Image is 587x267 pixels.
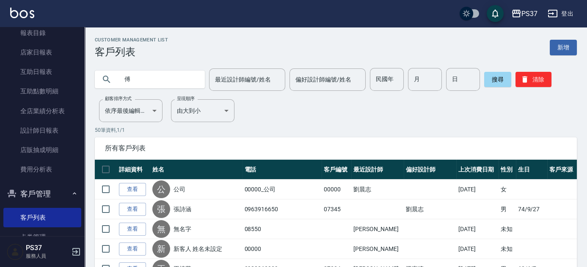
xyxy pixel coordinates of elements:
p: 50 筆資料, 1 / 1 [95,126,577,134]
td: 劉晨志 [404,199,456,219]
a: 互助日報表 [3,62,81,82]
td: [DATE] [456,219,499,239]
label: 顧客排序方式 [105,95,132,102]
a: 卡券管理 [3,227,81,247]
label: 呈現順序 [177,95,195,102]
a: 查看 [119,183,146,196]
a: 新客人 姓名未設定 [174,245,222,253]
th: 性別 [499,160,515,180]
td: 07345 [322,199,351,219]
a: 設計師日報表 [3,121,81,140]
div: 依序最後編輯時間 [99,99,163,122]
img: Logo [10,8,34,18]
div: 張 [152,200,170,218]
th: 上次消費日期 [456,160,499,180]
a: 查看 [119,242,146,256]
td: 00000 [322,180,351,199]
div: 由大到小 [171,99,234,122]
td: 男 [499,199,515,219]
th: 客戶編號 [322,160,351,180]
a: 客戶列表 [3,208,81,227]
th: 姓名 [150,160,243,180]
td: 74/9/27 [516,199,547,219]
div: 公 [152,180,170,198]
th: 詳細資料 [117,160,150,180]
td: 劉晨志 [351,180,404,199]
td: 00000 [242,239,322,259]
span: 所有客戶列表 [105,144,567,153]
input: 搜尋關鍵字 [119,68,198,91]
img: Person [7,243,24,260]
a: 店販抽成明細 [3,140,81,160]
button: 清除 [515,72,551,87]
th: 客戶來源 [547,160,577,180]
th: 生日 [516,160,547,180]
td: 08550 [242,219,322,239]
a: 費用分析表 [3,160,81,179]
a: 無名字 [174,225,191,233]
button: save [487,5,504,22]
a: 全店業績分析表 [3,101,81,121]
td: 女 [499,180,515,199]
div: 新 [152,240,170,258]
th: 電話 [242,160,322,180]
a: 店家日報表 [3,43,81,62]
button: 登出 [544,6,577,22]
th: 偏好設計師 [404,160,456,180]
button: 客戶管理 [3,183,81,205]
h2: Customer Management List [95,37,168,43]
div: 無 [152,220,170,238]
td: 0963916650 [242,199,322,219]
h5: PS37 [26,244,69,252]
a: 查看 [119,203,146,216]
a: 查看 [119,223,146,236]
a: 張詩涵 [174,205,191,213]
a: 互助點數明細 [3,82,81,101]
td: [PERSON_NAME] [351,219,404,239]
td: 未知 [499,219,515,239]
h3: 客戶列表 [95,46,168,58]
td: [DATE] [456,180,499,199]
td: [PERSON_NAME] [351,239,404,259]
button: PS37 [508,5,541,22]
button: 搜尋 [484,72,511,87]
td: 00000_公司 [242,180,322,199]
p: 服務人員 [26,252,69,260]
a: 公司 [174,185,185,193]
th: 最近設計師 [351,160,404,180]
a: 報表目錄 [3,23,81,43]
td: 未知 [499,239,515,259]
div: PS37 [521,8,537,19]
a: 新增 [550,40,577,55]
td: [DATE] [456,239,499,259]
